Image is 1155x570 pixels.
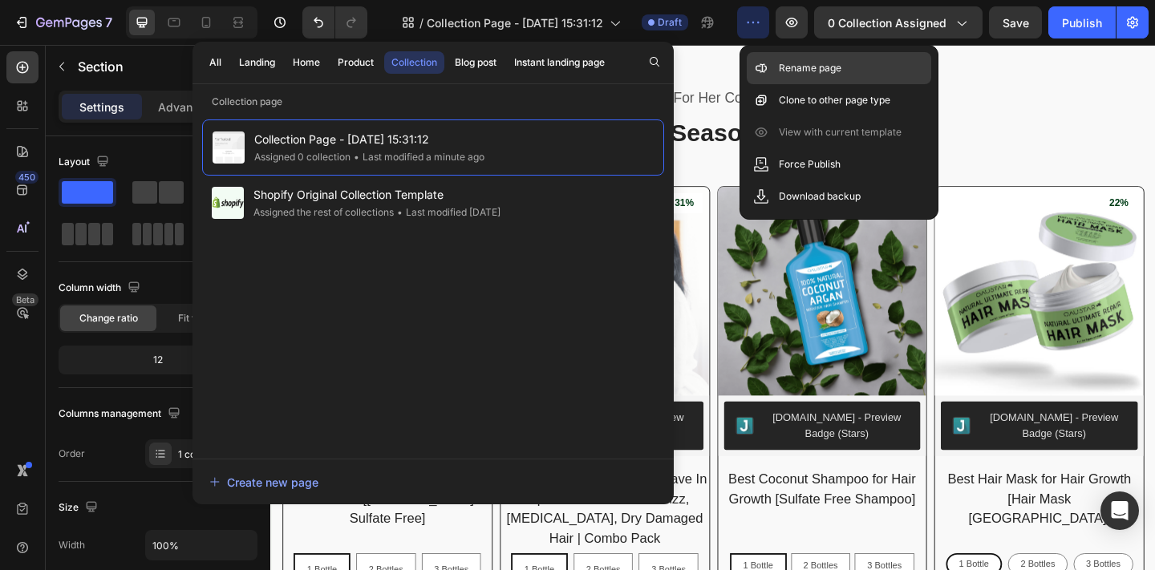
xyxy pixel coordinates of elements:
div: [DOMAIN_NAME] - Preview Badge (Stars) [774,398,930,431]
span: 1 Bottle [749,559,782,570]
div: All [209,55,221,70]
div: Undo/Redo [302,6,367,38]
div: Width [59,538,85,552]
span: • [397,206,403,218]
p: Settings [79,99,124,115]
button: Home [286,51,327,74]
p: View with current template [779,124,902,140]
div: Home [293,55,320,70]
div: Landing [239,55,275,70]
pre: 22% [903,161,943,184]
p: Gifts For Her Collection [14,47,949,71]
span: 3 Bottles [887,559,925,570]
p: Rename page [779,60,841,76]
img: Judgeme.png [269,405,289,424]
h2: [PERSON_NAME] & Hair Leave In Repair Cream For Anti-Frizz, [MEDICAL_DATA], Dry Damaged Hair | Com... [250,460,477,550]
span: Fit to content [178,311,237,325]
button: Judge.me - Preview Badge (Stars) [493,388,707,441]
h2: [PERSON_NAME] Conditioner for Hair Growth [[MEDICAL_DATA] & Sulfate Free] [14,460,241,528]
p: The Holiday Season Are Coming [14,79,949,114]
button: Create new page [209,466,658,498]
button: All [202,51,229,74]
span: Draft [658,15,682,30]
div: [DOMAIN_NAME] - Preview Badge (Stars) [65,398,221,431]
button: Landing [232,51,282,74]
div: Last modified [DATE] [394,204,500,220]
img: Judgeme.png [742,405,761,424]
button: Save [989,6,1042,38]
button: Instant landing page [507,51,612,74]
p: Clone to other page type [779,92,890,108]
span: 2 Bottles [816,559,853,570]
pre: 31% [430,161,470,184]
div: Layout [59,152,112,173]
p: 7 [105,13,112,32]
button: 0 collection assigned [814,6,983,38]
p: Advanced [158,99,213,115]
div: Size [59,497,101,519]
input: Auto [146,531,257,560]
img: Judgeme.png [33,405,52,424]
button: Collection [384,51,444,74]
span: Collection Page - [DATE] 15:31:12 [427,14,603,31]
button: Judge.me - Preview Badge (Stars) [257,388,471,441]
button: Judge.me - Preview Badge (Stars) [20,388,234,441]
h2: Best Coconut Shampoo for Hair Growth [Sulfate Free Shampoo] [487,460,714,507]
div: Assigned the rest of collections [253,204,394,220]
pre: 21% [667,161,707,184]
p: Force Publish [779,156,841,172]
button: Product [330,51,381,74]
span: Collection Page - [DATE] 15:31:12 [254,130,484,149]
button: 7 [6,6,120,38]
span: Change ratio [79,311,138,325]
p: Download backup [779,188,861,204]
pre: 21% [194,161,234,184]
button: Judge.me - Preview Badge (Stars) [729,388,943,441]
button: Blog post [448,51,504,74]
div: Product [338,55,374,70]
div: Beta [12,293,38,306]
p: Collection page [192,94,674,110]
div: [DOMAIN_NAME] - Preview Badge (Stars) [538,398,695,431]
div: 450 [15,171,38,184]
div: 1 col [178,447,253,462]
img: Judgeme.png [506,405,525,424]
span: Save [1003,16,1029,30]
div: Last modified a minute ago [351,149,484,165]
div: Instant landing page [514,55,605,70]
div: Collection [391,55,437,70]
div: Columns management [59,403,184,425]
div: Column width [59,277,144,299]
span: / [419,14,423,31]
div: Blog post [455,55,496,70]
h2: Best Hair Mask for Hair Growth [Hair Mask [GEOGRAPHIC_DATA]] [723,460,950,528]
p: Section [78,57,209,76]
div: Open Intercom Messenger [1100,491,1139,530]
button: Publish [1048,6,1116,38]
span: Shopify Original Collection Template [253,185,500,204]
div: Assigned 0 collection [254,149,351,165]
iframe: Design area [270,45,1155,570]
div: 12 [62,349,254,371]
span: 0 collection assigned [828,14,946,31]
div: [DOMAIN_NAME] - Preview Badge (Stars) [302,398,458,431]
div: Order [59,447,85,461]
div: Create new page [209,474,318,491]
div: Publish [1062,14,1102,31]
span: • [354,151,359,163]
